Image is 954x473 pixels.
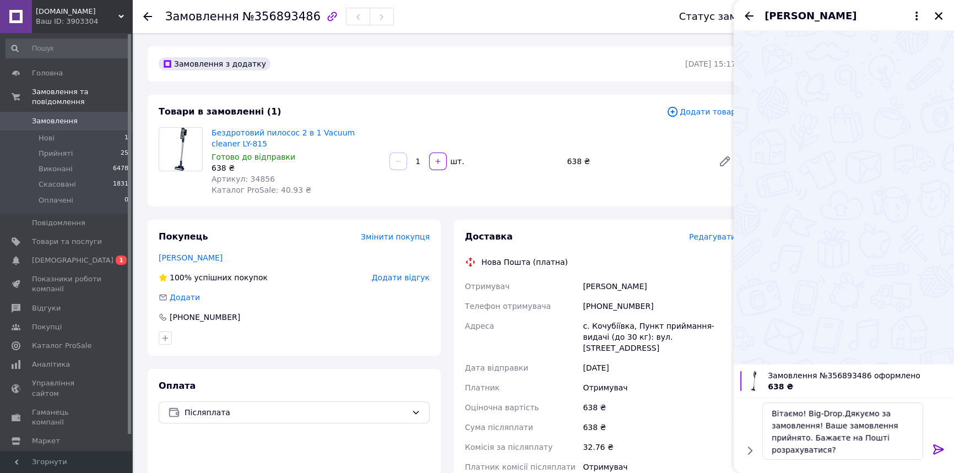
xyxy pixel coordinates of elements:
span: Скасовані [39,180,76,189]
span: Повідомлення [32,218,85,228]
span: Дата відправки [465,363,528,372]
span: Головна [32,68,63,78]
span: Покупець [159,231,208,242]
span: Готово до відправки [212,153,295,161]
span: 638 ₴ [768,382,793,391]
span: Комісія за післяплату [465,443,552,452]
div: Нова Пошта (платна) [479,257,571,268]
span: Покупці [32,322,62,332]
span: Платник [465,383,500,392]
div: Ваш ID: 3903304 [36,17,132,26]
div: Статус замовлення [679,11,780,22]
div: 32.76 ₴ [581,437,738,457]
img: 6665834719_w100_h100_besprovodnoj-pylesos-2.jpg [751,371,756,391]
span: Замовлення №356893486 оформлено [768,370,947,381]
span: Гаманець компанії [32,407,102,427]
div: Замовлення з додатку [159,57,270,70]
span: Телефон отримувача [465,302,551,311]
input: Пошук [6,39,129,58]
img: Бездротовий пилосос 2 в 1 Vacuum cleaner LY-815 [175,128,187,171]
span: Платник комісії післяплати [465,463,576,471]
div: 638 ₴ [562,154,709,169]
span: 6478 [113,164,128,174]
span: Аналітика [32,360,70,369]
span: Big-drop.in.ua [36,7,118,17]
span: Товари в замовленні (1) [159,106,281,117]
div: 638 ₴ [581,398,738,417]
a: Редагувати [714,150,736,172]
div: [PERSON_NAME] [581,276,738,296]
span: Додати відгук [372,273,430,282]
span: Замовлення [165,10,239,23]
span: Оціночна вартість [465,403,539,412]
span: Каталог ProSale: 40.93 ₴ [212,186,311,194]
div: 638 ₴ [581,417,738,437]
a: [PERSON_NAME] [159,253,223,262]
span: Артикул: 34856 [212,175,275,183]
textarea: Вітаємо! Big-Drop.Дякуємо за замовлення! Ваше замовлення прийнято. Бажаєте на Пошті розрахуватися? [762,403,923,460]
div: [PHONE_NUMBER] [169,312,241,323]
div: [DATE] [581,358,738,378]
span: Отримувач [465,282,509,291]
span: Нові [39,133,55,143]
button: [PERSON_NAME] [765,9,923,23]
div: шт. [448,156,465,167]
span: Замовлення та повідомлення [32,87,132,107]
span: 100% [170,273,192,282]
span: 1 [116,255,127,265]
div: Повернутися назад [143,11,152,22]
span: [PERSON_NAME] [765,9,857,23]
span: Маркет [32,436,60,446]
span: Прийняті [39,149,73,159]
span: Оплачені [39,195,73,205]
span: Замовлення [32,116,78,126]
span: Адреса [465,322,494,330]
a: Бездротовий пилосос 2 в 1 Vacuum cleaner LY-815 [212,128,355,148]
span: Змінити покупця [361,232,430,241]
span: Післяплата [185,406,407,418]
span: 0 [124,195,128,205]
span: Додати товар [666,106,736,118]
span: [DEMOGRAPHIC_DATA] [32,255,113,265]
span: №356893486 [242,10,321,23]
span: Управління сайтом [32,378,102,398]
span: Сума післяплати [465,423,533,432]
span: Каталог ProSale [32,341,91,351]
span: 1831 [113,180,128,189]
button: Назад [742,9,756,23]
span: Відгуки [32,303,61,313]
span: Оплата [159,380,196,391]
span: Доставка [465,231,513,242]
span: Виконані [39,164,73,174]
span: Товари та послуги [32,237,102,247]
div: [PHONE_NUMBER] [581,296,738,316]
div: Отримувач [581,378,738,398]
div: 638 ₴ [212,162,381,173]
span: Додати [170,293,200,302]
button: Закрити [932,9,945,23]
span: 25 [121,149,128,159]
div: успішних покупок [159,272,268,283]
span: Показники роботи компанії [32,274,102,294]
time: [DATE] 15:17 [685,59,736,68]
span: 1 [124,133,128,143]
div: с. Кочубіївка, Пункт приймання-видачі (до 30 кг): вул. [STREET_ADDRESS] [581,316,738,358]
span: Редагувати [689,232,736,241]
